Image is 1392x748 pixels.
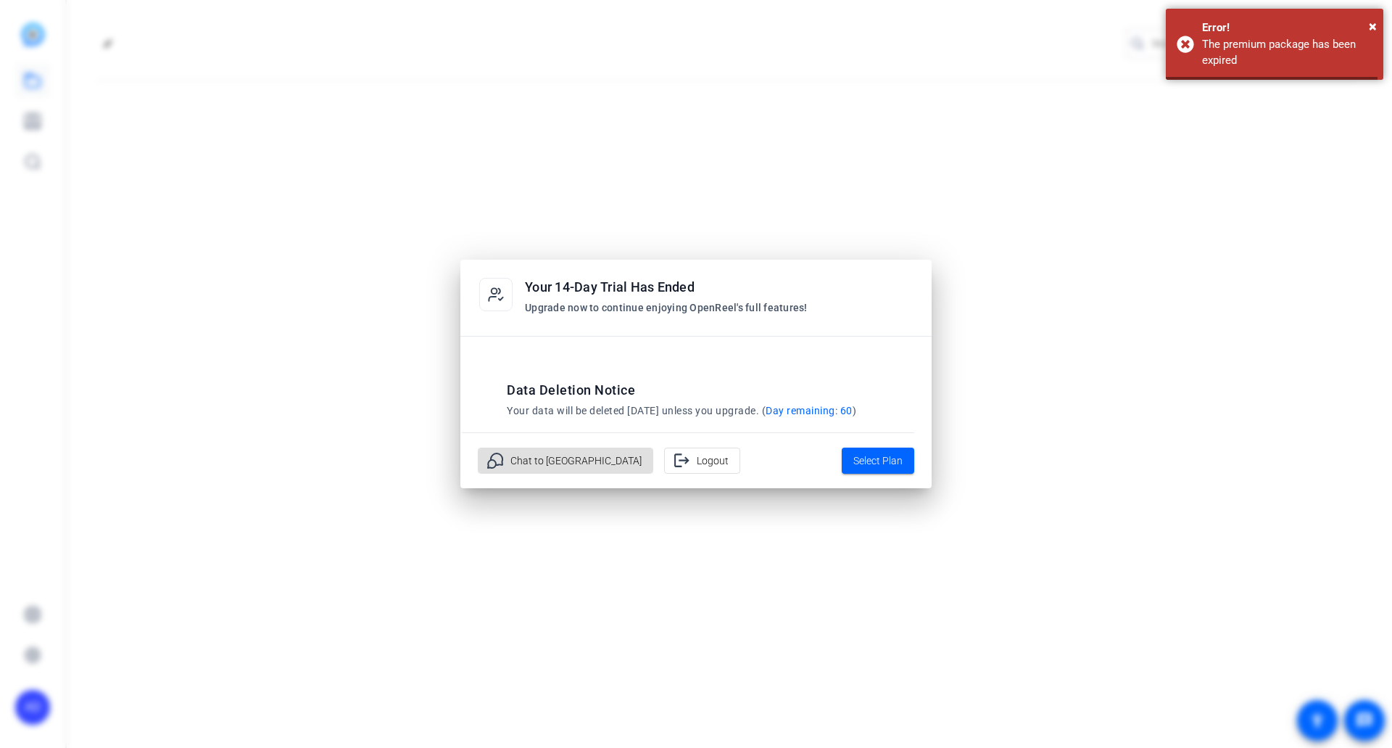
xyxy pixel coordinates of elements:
[1202,36,1372,69] div: The premium package has been expired
[697,447,729,474] span: Logout
[1369,15,1377,37] button: Close
[664,448,740,474] button: Logout
[853,452,903,469] span: Select Plan
[766,405,853,416] span: Day remaining: 60
[525,300,808,315] p: Upgrade now to continue enjoying OpenReel's full features!
[507,403,885,418] p: Your data will be deleted [DATE] unless you upgrade. ( )
[673,452,691,470] mat-icon: logout
[842,448,914,474] button: Select Plan
[1369,17,1377,35] span: ×
[525,277,695,297] h2: Your 14-Day Trial Has Ended
[507,380,885,400] h2: Data Deletion Notice
[510,447,642,474] span: Chat to [GEOGRAPHIC_DATA]
[1202,20,1372,36] div: Error!
[478,448,653,474] button: Chat to [GEOGRAPHIC_DATA]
